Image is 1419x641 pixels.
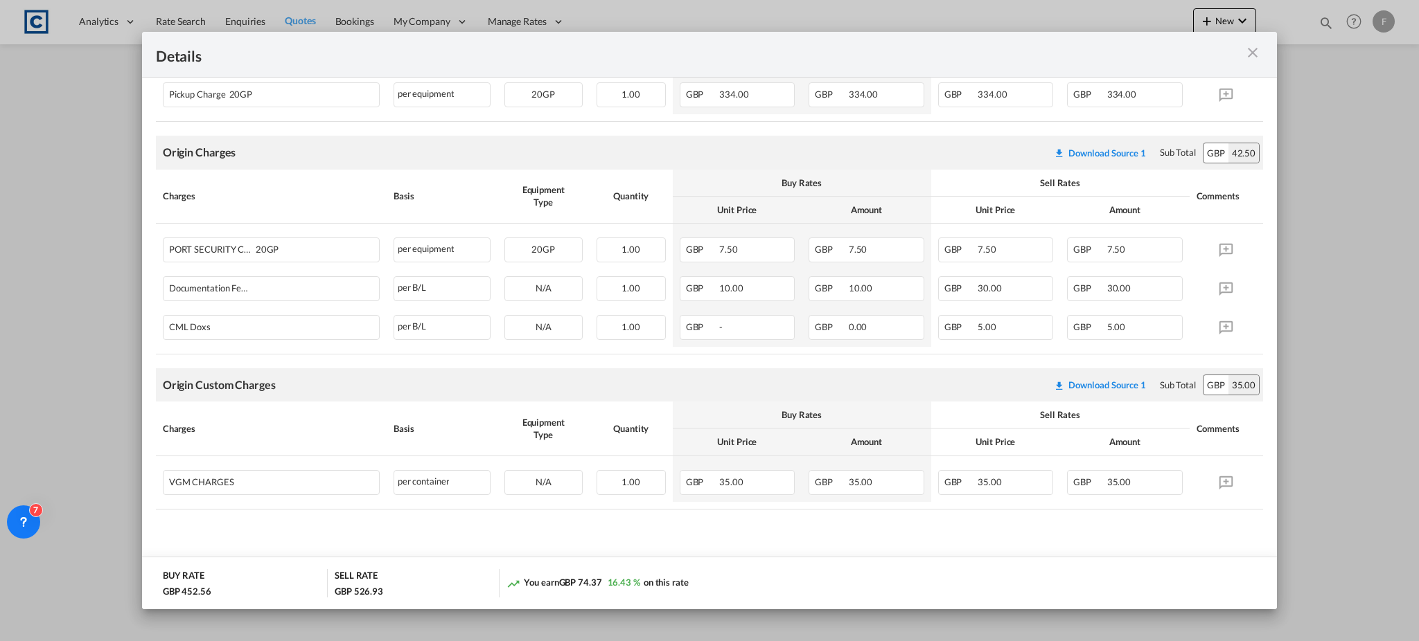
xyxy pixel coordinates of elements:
div: Documentation Fee Origin [169,277,322,294]
div: per equipment [394,82,491,107]
span: 7.50 [978,244,996,255]
span: N/A [536,476,552,487]
div: Charges [163,422,380,435]
span: 30.00 [978,282,1002,294]
div: Basis [394,422,491,435]
span: 5.00 [1107,321,1126,332]
span: 7.50 [719,244,738,255]
th: Amount [802,197,931,224]
span: GBP [944,244,976,255]
span: GBP [1073,282,1105,294]
span: GBP [1073,321,1105,332]
div: Basis [394,190,491,202]
span: GBP [686,321,718,332]
span: N/A [536,282,552,294]
span: GBP [686,282,718,294]
md-icon: icon-trending-up [506,577,520,590]
th: Amount [1060,428,1189,455]
span: 7.50 [849,244,867,255]
md-icon: icon-close m-3 fg-AAA8AD cursor [1244,44,1261,61]
th: Unit Price [673,197,802,224]
div: per B/L [394,315,491,340]
span: 1.00 [622,244,640,255]
div: CML Doxs [169,316,322,332]
span: GBP [815,282,847,294]
span: GBP [1073,89,1105,100]
div: GBP 526.93 [335,585,383,597]
span: 35.00 [1107,476,1131,487]
div: Download original source rate sheet [1054,147,1146,159]
span: 10.00 [849,282,873,294]
div: You earn on this rate [506,576,688,590]
th: Amount [802,428,931,455]
span: 334.00 [978,89,1007,100]
span: 35.00 [849,476,873,487]
div: 42.50 [1228,143,1260,163]
div: Sell Rates [938,177,1183,189]
div: Buy Rates [680,408,924,421]
div: Equipment Type [504,183,583,208]
th: Unit Price [673,428,802,455]
span: 1.00 [622,89,640,100]
button: Download original source rate sheet [1047,141,1153,165]
div: PORT SECURITY CHARGE [169,238,322,255]
div: Origin Custom Charges [163,377,276,392]
div: BUY RATE [163,569,204,585]
th: Unit Price [931,428,1060,455]
span: 35.00 [719,476,743,487]
th: Comments [1190,170,1264,224]
span: GBP [815,476,847,487]
th: Comments [1190,401,1264,455]
div: GBP [1204,375,1228,395]
div: Quantity [597,422,666,435]
div: Sub Total [1160,146,1196,159]
span: GBP [815,89,847,100]
button: Download original source rate sheet [1047,372,1153,397]
div: per container [394,470,491,495]
div: GBP 452.56 [163,585,211,597]
span: 1.00 [622,282,640,294]
span: GBP [944,282,976,294]
span: 35.00 [978,476,1002,487]
span: - [719,321,723,332]
span: 5.00 [978,321,996,332]
span: 0.00 [849,321,867,332]
div: Download Source 1 [1068,147,1146,159]
md-icon: icon-download [1054,147,1065,159]
span: 16.43 % [608,577,640,588]
span: 20GP [226,89,253,100]
span: 1.00 [622,476,640,487]
md-icon: icon-download [1054,380,1065,391]
span: GBP [686,244,718,255]
span: 334.00 [1107,89,1136,100]
span: 1.00 [622,321,640,332]
div: per equipment [394,237,491,262]
div: SELL RATE [335,569,378,585]
span: 20GP [252,244,279,255]
span: GBP 74.37 [559,577,602,588]
span: 20GP [531,89,555,100]
div: Sub Total [1160,379,1196,391]
span: GBP [944,476,976,487]
div: Sell Rates [938,408,1183,421]
span: GBP [815,321,847,332]
md-dialog: Pickup Door ... [142,32,1277,608]
div: Download original source rate sheet [1047,147,1153,159]
span: 30.00 [1107,282,1131,294]
span: 7.50 [1107,244,1126,255]
div: GBP [1204,143,1228,163]
span: 20GP [531,244,555,255]
div: 35.00 [1228,375,1260,395]
span: 334.00 [849,89,878,100]
th: Amount [1060,197,1189,224]
div: VGM CHARGES [169,471,322,487]
div: Charges [163,190,380,202]
div: Equipment Type [504,416,583,441]
th: Unit Price [931,197,1060,224]
span: GBP [1073,476,1105,487]
span: N/A [536,321,552,332]
div: Pickup Charge [169,83,322,100]
div: Buy Rates [680,177,924,189]
div: per B/L [394,276,491,301]
div: Download original source rate sheet [1047,379,1153,390]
